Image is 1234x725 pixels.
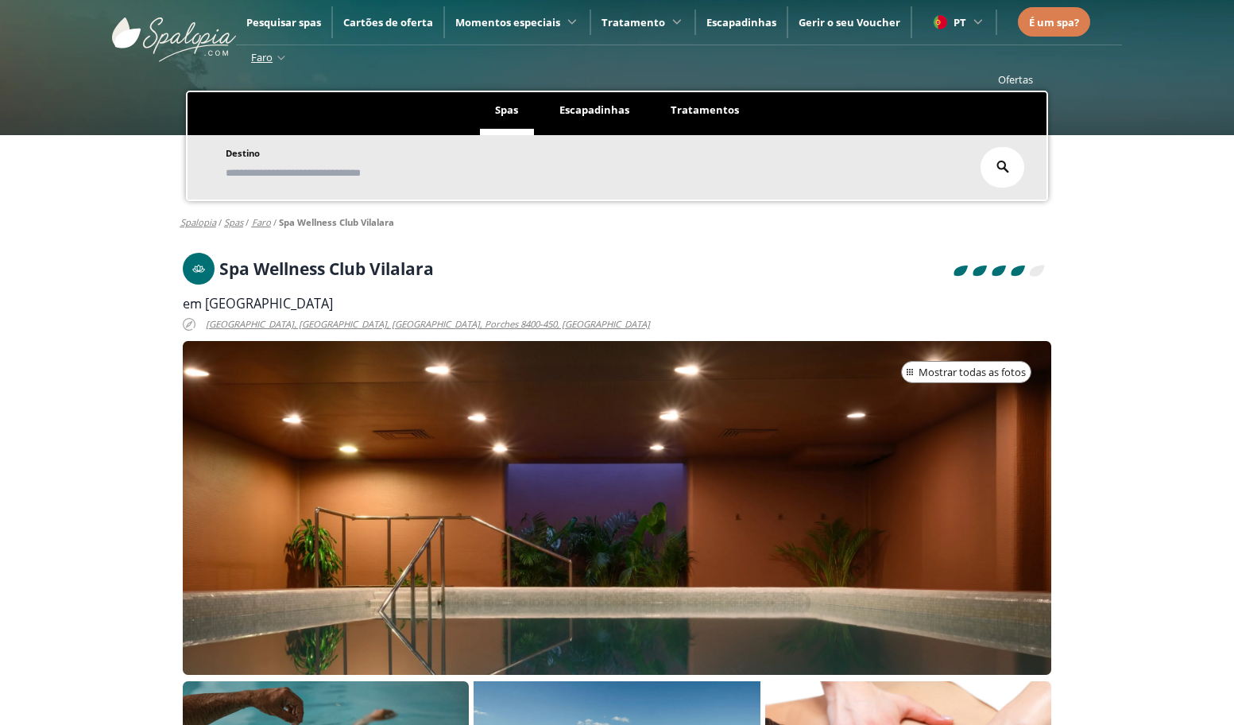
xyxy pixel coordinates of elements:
a: Escapadinhas [706,15,776,29]
h1: Spa Wellness Club Vilalara [219,260,434,277]
span: Escapadinhas [559,103,629,117]
span: Spas [495,103,518,117]
span: / [219,216,222,229]
span: / [273,216,277,229]
a: Gerir o seu Voucher [799,15,900,29]
a: faro [252,216,271,228]
span: em [GEOGRAPHIC_DATA] [183,295,333,312]
span: É um spa? [1029,15,1079,29]
span: Faro [251,50,273,64]
a: spas [224,216,243,228]
a: Spalopia [180,216,216,228]
span: / [246,216,249,229]
span: Mostrar todas as fotos [919,365,1026,381]
span: [GEOGRAPHIC_DATA]. [GEOGRAPHIC_DATA], [GEOGRAPHIC_DATA], Porches 8400-450, [GEOGRAPHIC_DATA] [206,316,650,334]
a: É um spa? [1029,14,1079,31]
a: Ofertas [998,72,1033,87]
a: Pesquisar spas [246,15,321,29]
a: Spa Wellness Club Vilalara [279,216,394,228]
img: ImgLogoSpalopia.BvClDcEz.svg [112,2,236,62]
a: Cartões de oferta [343,15,433,29]
span: Tratamentos [671,103,739,117]
span: Destino [226,147,260,159]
